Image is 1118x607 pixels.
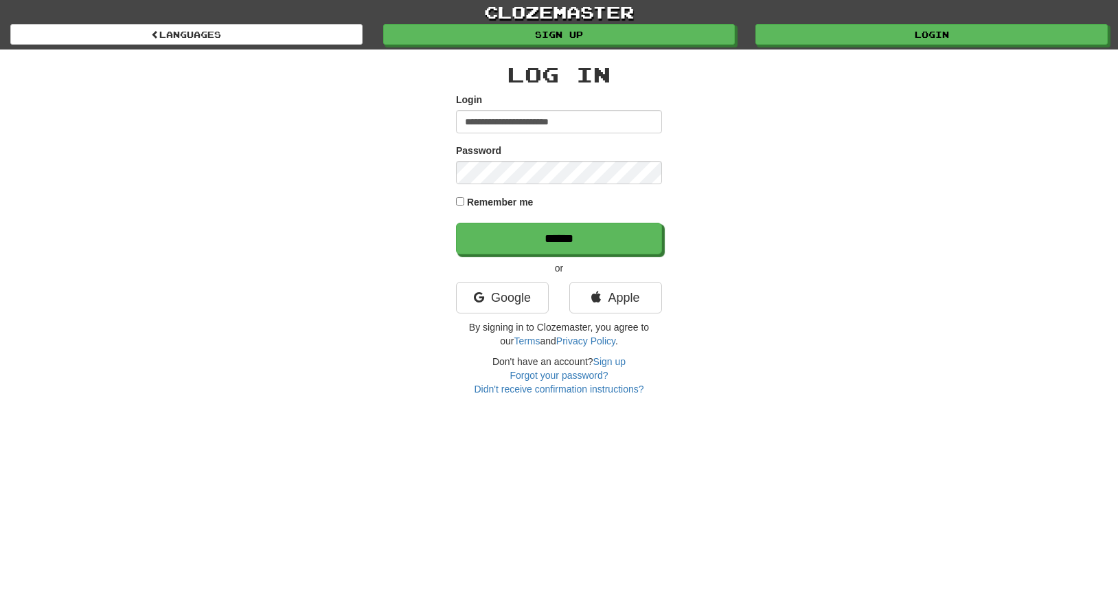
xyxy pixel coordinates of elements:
[383,24,735,45] a: Sign up
[456,320,662,348] p: By signing in to Clozemaster, you agree to our and .
[593,356,626,367] a: Sign up
[467,195,534,209] label: Remember me
[456,355,662,396] div: Don't have an account?
[456,63,662,86] h2: Log In
[755,24,1108,45] a: Login
[456,261,662,275] p: or
[474,384,643,395] a: Didn't receive confirmation instructions?
[456,93,482,107] label: Login
[10,24,363,45] a: Languages
[514,335,540,346] a: Terms
[456,282,549,313] a: Google
[510,370,608,381] a: Forgot your password?
[556,335,615,346] a: Privacy Policy
[569,282,662,313] a: Apple
[456,144,501,157] label: Password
